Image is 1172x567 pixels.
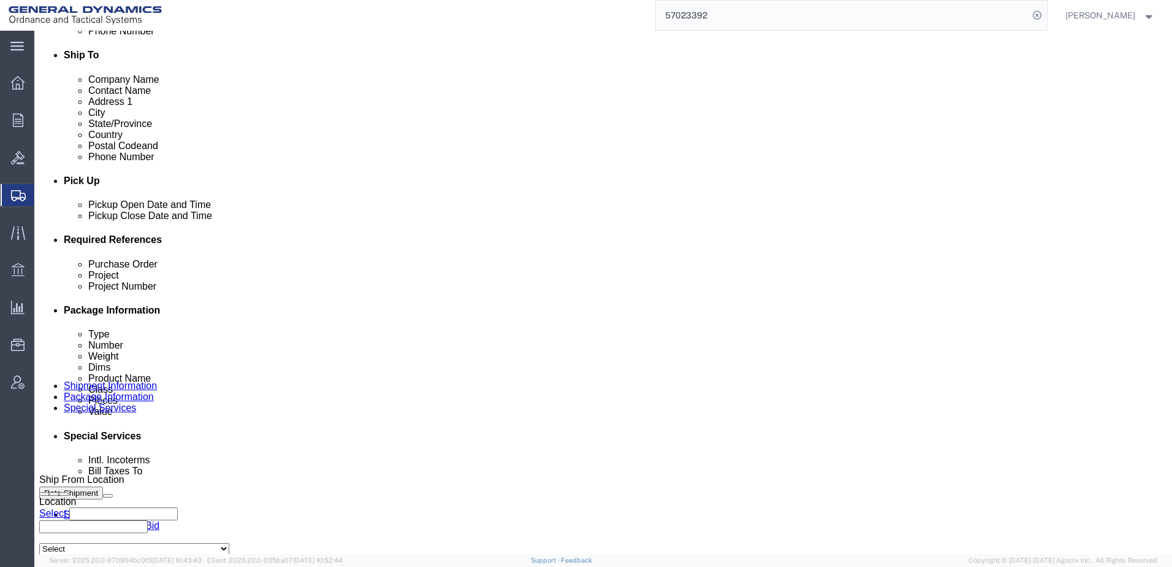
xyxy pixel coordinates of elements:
span: [DATE] 10:43:43 [152,557,202,564]
span: [DATE] 10:52:44 [293,557,343,564]
span: Copyright © [DATE]-[DATE] Agistix Inc., All Rights Reserved [968,555,1157,566]
input: Search for shipment number, reference number [656,1,1029,30]
img: logo [9,6,162,25]
span: Server: 2025.20.0-970904bc0f3 [49,557,202,564]
span: Richard Lautenbacher [1065,9,1135,22]
a: Feedback [561,557,592,564]
iframe: FS Legacy Container [34,31,1172,554]
button: [PERSON_NAME] [1065,8,1155,23]
a: Support [531,557,561,564]
span: Client: 2025.20.0-035ba07 [207,557,343,564]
